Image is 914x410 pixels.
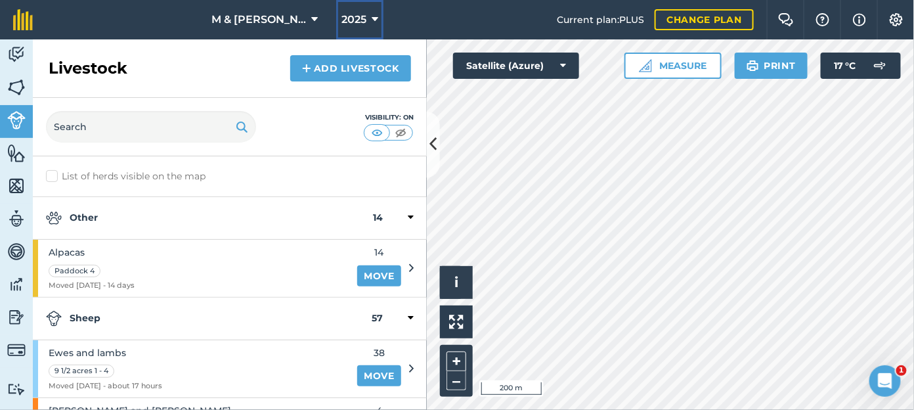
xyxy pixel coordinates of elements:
span: i [454,274,458,290]
img: svg+xml;base64,PD94bWwgdmVyc2lvbj0iMS4wIiBlbmNvZGluZz0idXRmLTgiPz4KPCEtLSBHZW5lcmF0b3I6IEFkb2JlIE... [7,341,26,359]
span: Ewes and lambs [49,346,162,360]
img: Two speech bubbles overlapping with the left bubble in the forefront [778,13,794,26]
span: 17 ° C [834,53,856,79]
span: Current plan : PLUS [557,12,644,27]
img: svg+xml;base64,PD94bWwgdmVyc2lvbj0iMS4wIiBlbmNvZGluZz0idXRmLTgiPz4KPCEtLSBHZW5lcmF0b3I6IEFkb2JlIE... [46,210,62,226]
img: svg+xml;base64,PHN2ZyB4bWxucz0iaHR0cDovL3d3dy53My5vcmcvMjAwMC9zdmciIHdpZHRoPSIxOSIgaGVpZ2h0PSIyNC... [747,58,759,74]
img: svg+xml;base64,PHN2ZyB4bWxucz0iaHR0cDovL3d3dy53My5vcmcvMjAwMC9zdmciIHdpZHRoPSI1MCIgaGVpZ2h0PSI0MC... [369,126,385,139]
button: Print [735,53,808,79]
button: Satellite (Azure) [453,53,579,79]
img: svg+xml;base64,PD94bWwgdmVyc2lvbj0iMS4wIiBlbmNvZGluZz0idXRmLTgiPz4KPCEtLSBHZW5lcmF0b3I6IEFkb2JlIE... [867,53,893,79]
h2: Livestock [49,58,127,79]
img: Ruler icon [639,59,652,72]
img: fieldmargin Logo [13,9,33,30]
img: svg+xml;base64,PHN2ZyB4bWxucz0iaHR0cDovL3d3dy53My5vcmcvMjAwMC9zdmciIHdpZHRoPSI1NiIgaGVpZ2h0PSI2MC... [7,176,26,196]
span: M & [PERSON_NAME] [211,12,306,28]
strong: Sheep [46,311,372,327]
span: 1 [896,365,907,376]
img: svg+xml;base64,PHN2ZyB4bWxucz0iaHR0cDovL3d3dy53My5vcmcvMjAwMC9zdmciIHdpZHRoPSI1MCIgaGVpZ2h0PSI0MC... [393,126,409,139]
span: Alpacas [49,245,135,260]
img: Four arrows, one pointing top left, one top right, one bottom right and the last bottom left [449,315,464,329]
button: i [440,266,473,299]
input: Search [46,111,256,143]
img: svg+xml;base64,PHN2ZyB4bWxucz0iaHR0cDovL3d3dy53My5vcmcvMjAwMC9zdmciIHdpZHRoPSIxNCIgaGVpZ2h0PSIyNC... [302,60,311,76]
img: svg+xml;base64,PD94bWwgdmVyc2lvbj0iMS4wIiBlbmNvZGluZz0idXRmLTgiPz4KPCEtLSBHZW5lcmF0b3I6IEFkb2JlIE... [7,275,26,294]
span: Moved [DATE] - 14 days [49,280,135,292]
span: Moved [DATE] - about 17 hours [49,380,162,392]
button: + [446,352,466,371]
img: svg+xml;base64,PHN2ZyB4bWxucz0iaHR0cDovL3d3dy53My5vcmcvMjAwMC9zdmciIHdpZHRoPSI1NiIgaGVpZ2h0PSI2MC... [7,143,26,163]
img: svg+xml;base64,PD94bWwgdmVyc2lvbj0iMS4wIiBlbmNvZGluZz0idXRmLTgiPz4KPCEtLSBHZW5lcmF0b3I6IEFkb2JlIE... [7,383,26,396]
a: AlpacasPaddock 4Moved [DATE] - 14 days [33,240,349,297]
img: svg+xml;base64,PD94bWwgdmVyc2lvbj0iMS4wIiBlbmNvZGluZz0idXRmLTgiPz4KPCEtLSBHZW5lcmF0b3I6IEFkb2JlIE... [7,111,26,129]
img: svg+xml;base64,PHN2ZyB4bWxucz0iaHR0cDovL3d3dy53My5vcmcvMjAwMC9zdmciIHdpZHRoPSIxOSIgaGVpZ2h0PSIyNC... [236,119,248,135]
img: svg+xml;base64,PD94bWwgdmVyc2lvbj0iMS4wIiBlbmNvZGluZz0idXRmLTgiPz4KPCEtLSBHZW5lcmF0b3I6IEFkb2JlIE... [46,311,62,327]
img: svg+xml;base64,PD94bWwgdmVyc2lvbj0iMS4wIiBlbmNvZGluZz0idXRmLTgiPz4KPCEtLSBHZW5lcmF0b3I6IEFkb2JlIE... [7,45,26,64]
img: svg+xml;base64,PHN2ZyB4bWxucz0iaHR0cDovL3d3dy53My5vcmcvMjAwMC9zdmciIHdpZHRoPSIxNyIgaGVpZ2h0PSIxNy... [853,12,866,28]
button: 17 °C [821,53,901,79]
strong: 14 [373,210,383,226]
strong: Other [46,210,373,226]
img: A question mark icon [815,13,831,26]
strong: 57 [372,311,383,327]
span: 38 [357,346,401,360]
img: svg+xml;base64,PD94bWwgdmVyc2lvbj0iMS4wIiBlbmNvZGluZz0idXRmLTgiPz4KPCEtLSBHZW5lcmF0b3I6IEFkb2JlIE... [7,242,26,262]
a: Move [357,365,401,386]
a: Add Livestock [290,55,411,81]
span: 14 [357,245,401,260]
span: 2025 [341,12,366,28]
img: svg+xml;base64,PD94bWwgdmVyc2lvbj0iMS4wIiBlbmNvZGluZz0idXRmLTgiPz4KPCEtLSBHZW5lcmF0b3I6IEFkb2JlIE... [7,307,26,327]
a: Change plan [655,9,754,30]
div: 9 1/2 acres 1 - 4 [49,365,114,378]
img: A cog icon [888,13,904,26]
iframe: Intercom live chat [869,365,901,397]
div: Paddock 4 [49,265,100,278]
label: List of herds visible on the map [46,170,414,183]
img: svg+xml;base64,PHN2ZyB4bWxucz0iaHR0cDovL3d3dy53My5vcmcvMjAwMC9zdmciIHdpZHRoPSI1NiIgaGVpZ2h0PSI2MC... [7,78,26,97]
button: – [446,371,466,390]
div: Visibility: On [364,112,414,123]
img: svg+xml;base64,PD94bWwgdmVyc2lvbj0iMS4wIiBlbmNvZGluZz0idXRmLTgiPz4KPCEtLSBHZW5lcmF0b3I6IEFkb2JlIE... [7,209,26,229]
a: Move [357,265,401,286]
button: Measure [624,53,722,79]
a: Ewes and lambs9 1/2 acres 1 - 4Moved [DATE] - about 17 hours [33,340,349,398]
